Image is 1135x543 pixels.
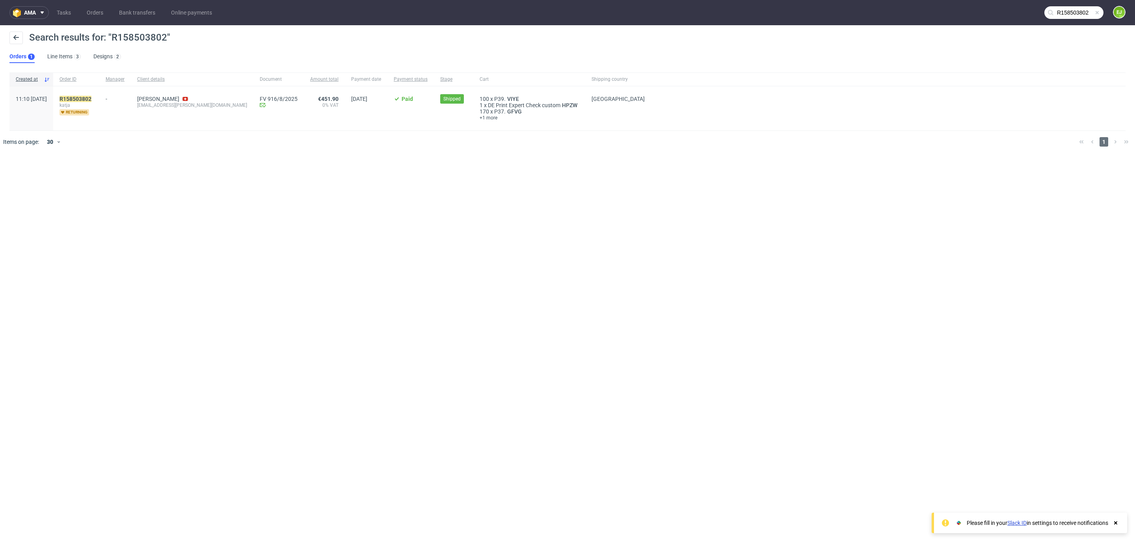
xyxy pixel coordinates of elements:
span: Shipped [443,95,461,102]
span: 100 [480,96,489,102]
span: [DATE] [351,96,367,102]
span: P37. [494,108,506,115]
span: katja [60,102,93,108]
a: HPZW [560,102,579,108]
span: Manager [106,76,125,83]
span: €451.90 [318,96,339,102]
div: x [480,96,579,102]
a: Bank transfers [114,6,160,19]
a: Orders [82,6,108,19]
a: Slack ID [1007,520,1027,526]
a: VIYE [506,96,521,102]
a: GFVG [506,108,523,115]
a: Line Items3 [47,50,81,63]
span: Shipping country [592,76,645,83]
span: Stage [440,76,467,83]
a: +1 more [480,115,579,121]
div: 2 [116,54,119,60]
a: Tasks [52,6,76,19]
a: Orders1 [9,50,35,63]
span: [GEOGRAPHIC_DATA] [592,96,645,102]
div: 1 [30,54,33,60]
img: Slack [955,519,963,527]
button: ama [9,6,49,19]
span: Cart [480,76,579,83]
span: 0% VAT [310,102,339,108]
span: ama [24,10,36,15]
span: P39. [494,96,506,102]
div: - [106,93,125,102]
span: returning [60,109,89,115]
span: Created at [16,76,41,83]
span: 1 [1100,137,1108,147]
div: 30 [42,136,56,147]
span: Payment date [351,76,381,83]
mark: R158503802 [60,96,91,102]
span: Search results for: "R158503802" [29,32,170,43]
span: Order ID [60,76,93,83]
figcaption: EJ [1114,7,1125,18]
span: Paid [402,96,413,102]
div: Please fill in your in settings to receive notifications [967,519,1108,527]
span: Document [260,76,298,83]
div: [EMAIL_ADDRESS][PERSON_NAME][DOMAIN_NAME] [137,102,247,108]
span: Client details [137,76,247,83]
span: 1 [480,102,483,108]
div: x [480,108,579,115]
span: 170 [480,108,489,115]
a: Online payments [166,6,217,19]
a: FV 916/8/2025 [260,96,298,102]
span: Items on page: [3,138,39,146]
span: Amount total [310,76,339,83]
div: x [480,102,579,108]
span: DE Print Expert Check custom [488,102,560,108]
div: 3 [76,54,79,60]
a: [PERSON_NAME] [137,96,179,102]
a: R158503802 [60,96,93,102]
img: logo [13,8,24,17]
a: Designs2 [93,50,121,63]
span: 11:10 [DATE] [16,96,47,102]
span: Payment status [394,76,428,83]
